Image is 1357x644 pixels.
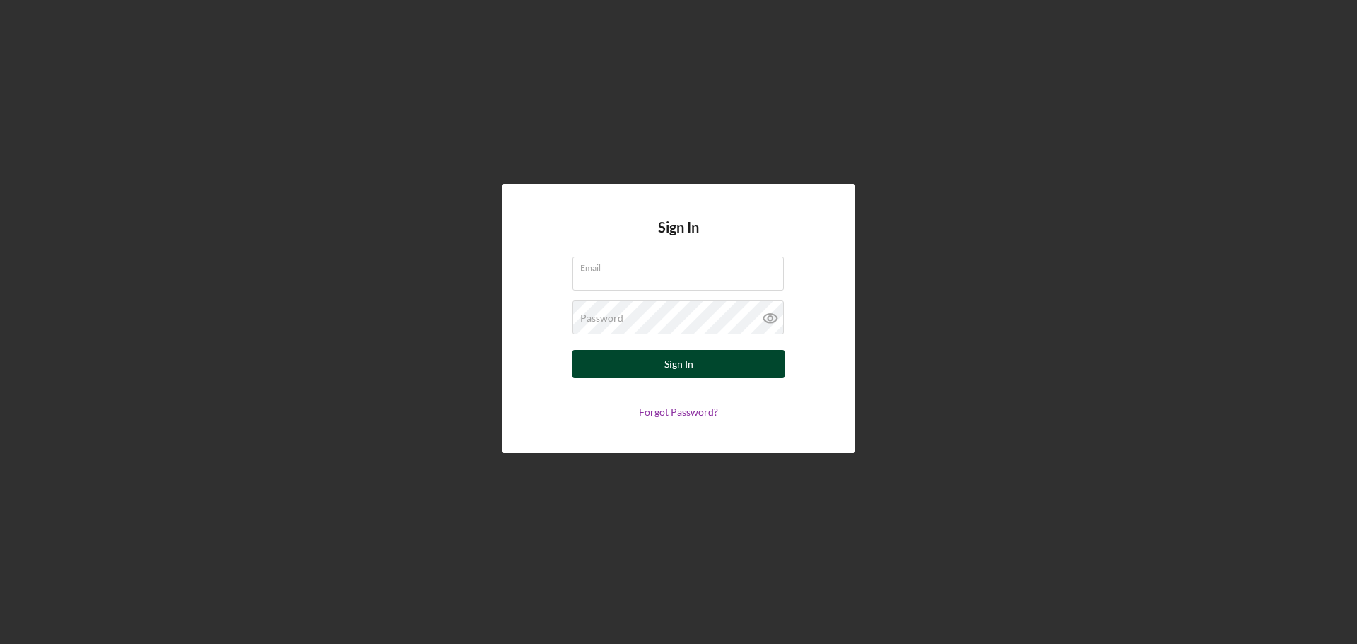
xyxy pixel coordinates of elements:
[658,219,699,257] h4: Sign In
[580,257,784,273] label: Email
[580,312,623,324] label: Password
[664,350,693,378] div: Sign In
[639,406,718,418] a: Forgot Password?
[572,350,785,378] button: Sign In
